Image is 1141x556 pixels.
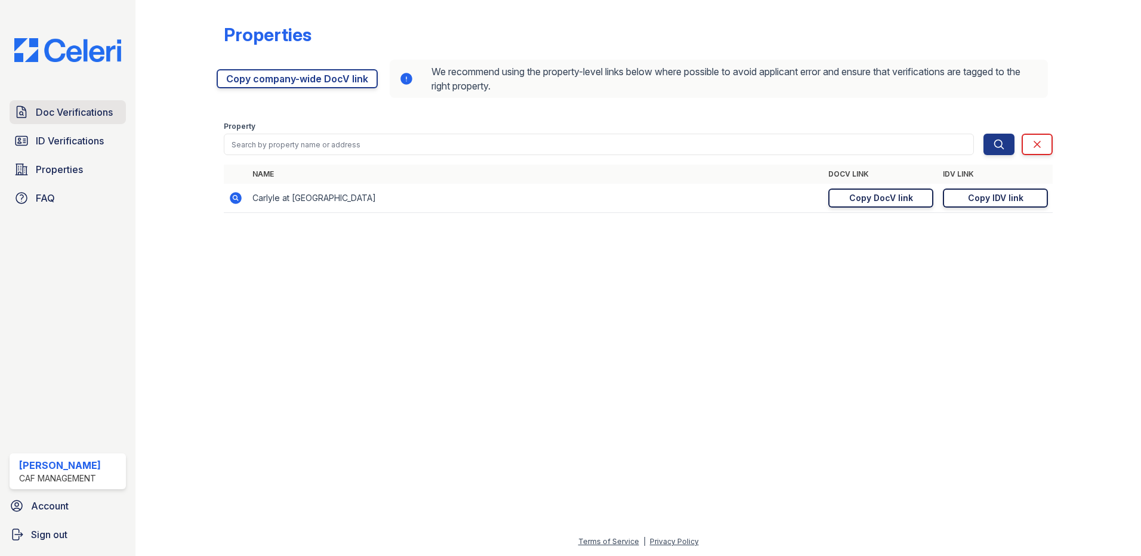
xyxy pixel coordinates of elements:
input: Search by property name or address [224,134,974,155]
a: Copy DocV link [828,189,933,208]
a: Copy IDV link [943,189,1048,208]
th: Name [248,165,824,184]
div: Properties [224,24,312,45]
a: Doc Verifications [10,100,126,124]
div: We recommend using the property-level links below where possible to avoid applicant error and ens... [390,60,1048,98]
a: FAQ [10,186,126,210]
span: FAQ [36,191,55,205]
div: Copy IDV link [968,192,1023,204]
td: Carlyle at [GEOGRAPHIC_DATA] [248,184,824,213]
div: [PERSON_NAME] [19,458,101,472]
a: Privacy Policy [650,537,699,546]
label: Property [224,122,255,131]
div: CAF Management [19,472,101,484]
div: | [643,537,646,546]
a: Account [5,494,131,518]
a: Sign out [5,523,131,546]
span: Properties [36,162,83,177]
div: Copy DocV link [849,192,913,204]
a: Properties [10,157,126,181]
span: ID Verifications [36,134,104,148]
a: Copy company-wide DocV link [217,69,378,88]
a: Terms of Service [578,537,639,546]
a: ID Verifications [10,129,126,153]
th: DocV Link [824,165,938,184]
img: CE_Logo_Blue-a8612792a0a2168367f1c8372b55b34899dd931a85d93a1a3d3e32e68fde9ad4.png [5,38,131,62]
th: IDV Link [938,165,1053,184]
span: Doc Verifications [36,105,113,119]
span: Sign out [31,527,67,542]
span: Account [31,499,69,513]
